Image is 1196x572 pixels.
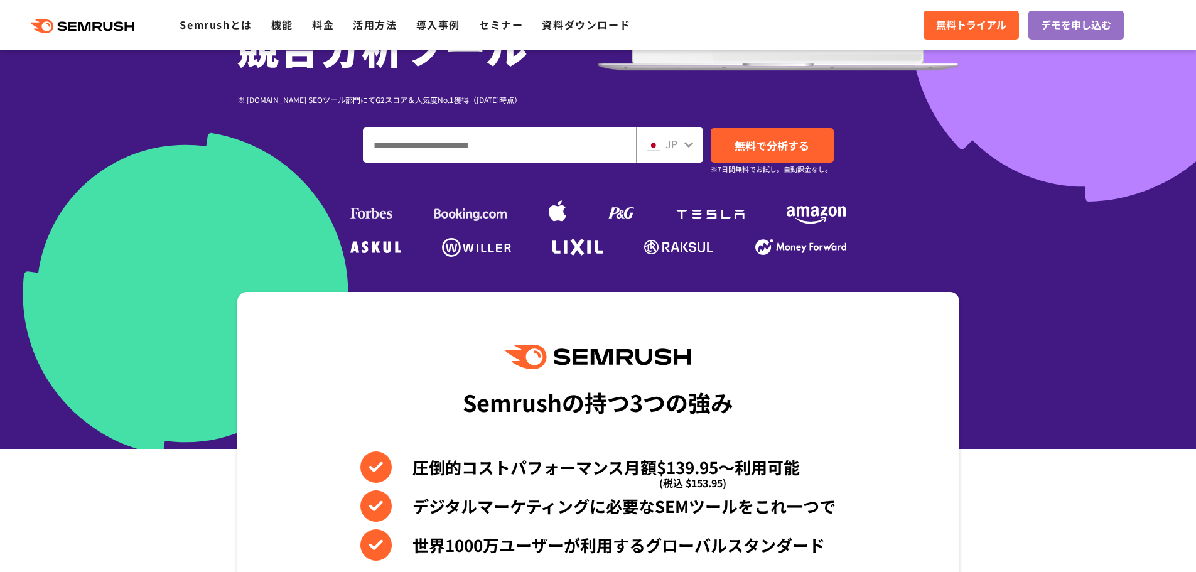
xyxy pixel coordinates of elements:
[479,17,523,32] a: セミナー
[463,379,733,425] div: Semrushの持つ3つの強み
[360,529,836,561] li: 世界1000万ユーザーが利用するグローバルスタンダード
[360,451,836,483] li: 圧倒的コストパフォーマンス月額$139.95〜利用可能
[312,17,334,32] a: 料金
[237,94,598,105] div: ※ [DOMAIN_NAME] SEOツール部門にてG2スコア＆人気度No.1獲得（[DATE]時点）
[505,345,690,369] img: Semrush
[659,467,726,499] span: (税込 $153.95)
[1028,11,1124,40] a: デモを申し込む
[936,17,1006,33] span: 無料トライアル
[924,11,1019,40] a: 無料トライアル
[353,17,397,32] a: 活用方法
[364,128,635,162] input: ドメイン、キーワードまたはURLを入力してください
[1041,17,1111,33] span: デモを申し込む
[735,138,809,153] span: 無料で分析する
[542,17,630,32] a: 資料ダウンロード
[711,128,834,163] a: 無料で分析する
[360,490,836,522] li: デジタルマーケティングに必要なSEMツールをこれ一つで
[711,163,832,175] small: ※7日間無料でお試し。自動課金なし。
[180,17,252,32] a: Semrushとは
[665,136,677,151] span: JP
[271,17,293,32] a: 機能
[416,17,460,32] a: 導入事例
